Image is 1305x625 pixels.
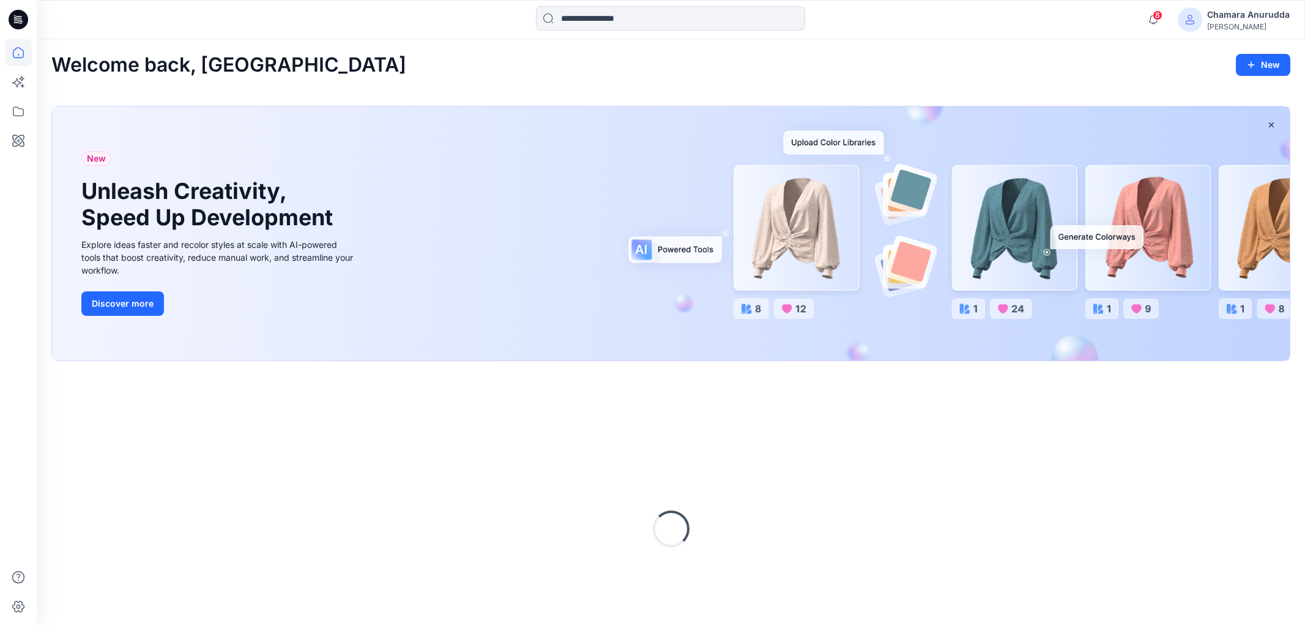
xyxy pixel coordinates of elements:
[1207,22,1290,31] div: [PERSON_NAME]
[81,178,338,231] h1: Unleash Creativity, Speed Up Development
[1185,15,1195,24] svg: avatar
[81,291,164,316] button: Discover more
[81,238,357,277] div: Explore ideas faster and recolor styles at scale with AI-powered tools that boost creativity, red...
[87,151,106,166] span: New
[1207,7,1290,22] div: Chamara Anurudda
[1153,10,1162,20] span: 8
[81,291,357,316] a: Discover more
[1236,54,1290,76] button: New
[51,54,406,77] h2: Welcome back, [GEOGRAPHIC_DATA]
